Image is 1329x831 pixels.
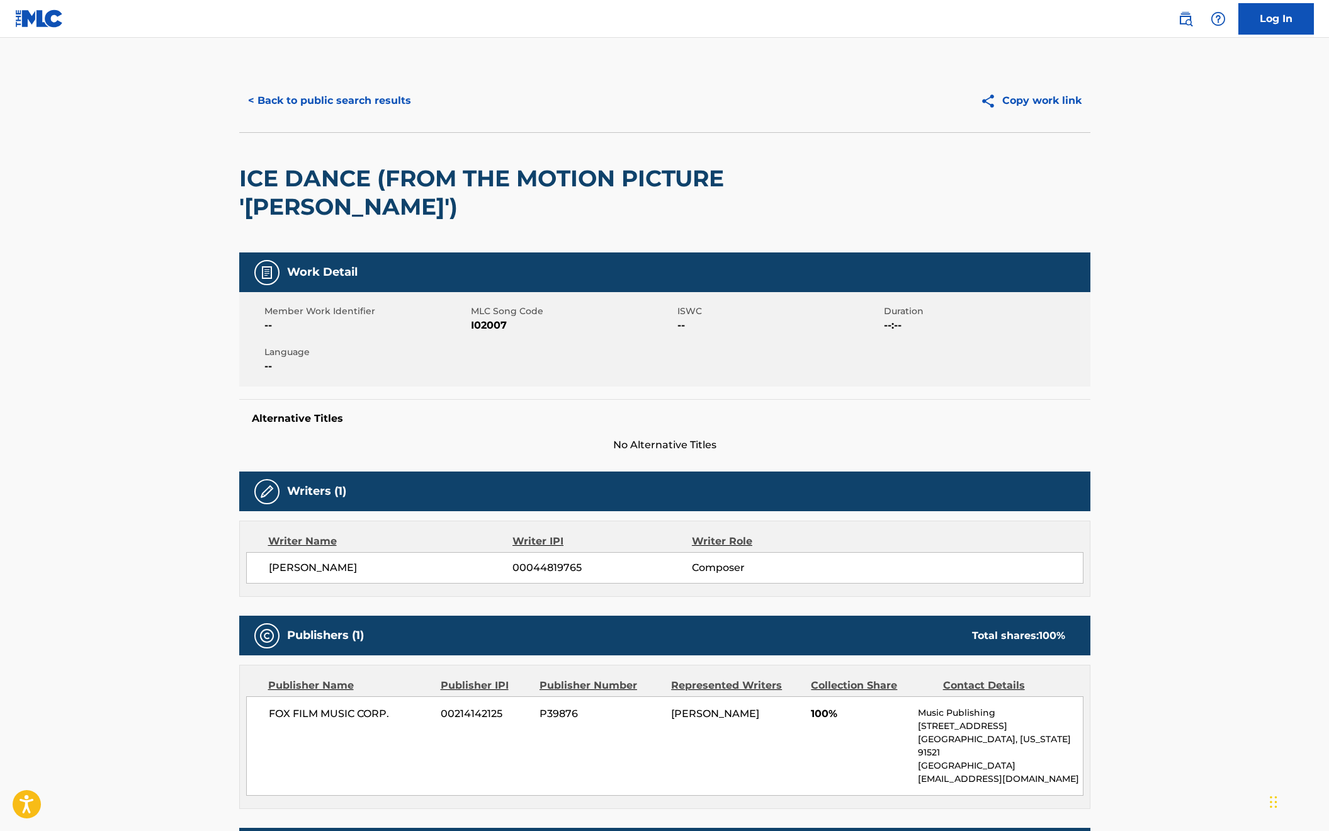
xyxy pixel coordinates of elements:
img: Writers [259,484,274,499]
span: 100 % [1039,630,1065,642]
img: MLC Logo [15,9,64,28]
span: Duration [884,305,1087,318]
img: search [1178,11,1193,26]
div: Publisher Name [268,678,431,693]
p: Music Publishing [918,706,1082,720]
span: -- [264,359,468,374]
h5: Writers (1) [287,484,346,499]
div: Total shares: [972,628,1065,643]
h5: Work Detail [287,265,358,280]
h5: Publishers (1) [287,628,364,643]
p: [EMAIL_ADDRESS][DOMAIN_NAME] [918,772,1082,786]
span: [PERSON_NAME] [269,560,513,575]
span: P39876 [540,706,662,721]
div: Contact Details [943,678,1065,693]
span: --:-- [884,318,1087,333]
span: 00044819765 [512,560,691,575]
div: Help [1206,6,1231,31]
span: Member Work Identifier [264,305,468,318]
img: Work Detail [259,265,274,280]
p: [GEOGRAPHIC_DATA], [US_STATE] 91521 [918,733,1082,759]
span: -- [264,318,468,333]
a: Log In [1238,3,1314,35]
img: Publishers [259,628,274,643]
div: Writer Role [692,534,855,549]
iframe: Chat Widget [1266,771,1329,831]
button: Copy work link [971,85,1090,116]
p: [STREET_ADDRESS] [918,720,1082,733]
div: Represented Writers [671,678,801,693]
span: I02007 [471,318,674,333]
span: FOX FILM MUSIC CORP. [269,706,432,721]
h2: ICE DANCE (FROM THE MOTION PICTURE '[PERSON_NAME]') [239,164,750,221]
h5: Alternative Titles [252,412,1078,425]
span: ISWC [677,305,881,318]
span: -- [677,318,881,333]
span: [PERSON_NAME] [671,708,759,720]
img: Copy work link [980,93,1002,109]
span: 00214142125 [441,706,530,721]
div: Writer Name [268,534,513,549]
span: Composer [692,560,855,575]
div: Publisher IPI [441,678,530,693]
img: help [1211,11,1226,26]
button: < Back to public search results [239,85,420,116]
span: 100% [811,706,908,721]
div: Collection Share [811,678,933,693]
div: Drag [1270,783,1277,821]
span: Language [264,346,468,359]
span: MLC Song Code [471,305,674,318]
div: Writer IPI [512,534,692,549]
span: No Alternative Titles [239,438,1090,453]
p: [GEOGRAPHIC_DATA] [918,759,1082,772]
div: Publisher Number [540,678,662,693]
a: Public Search [1173,6,1198,31]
